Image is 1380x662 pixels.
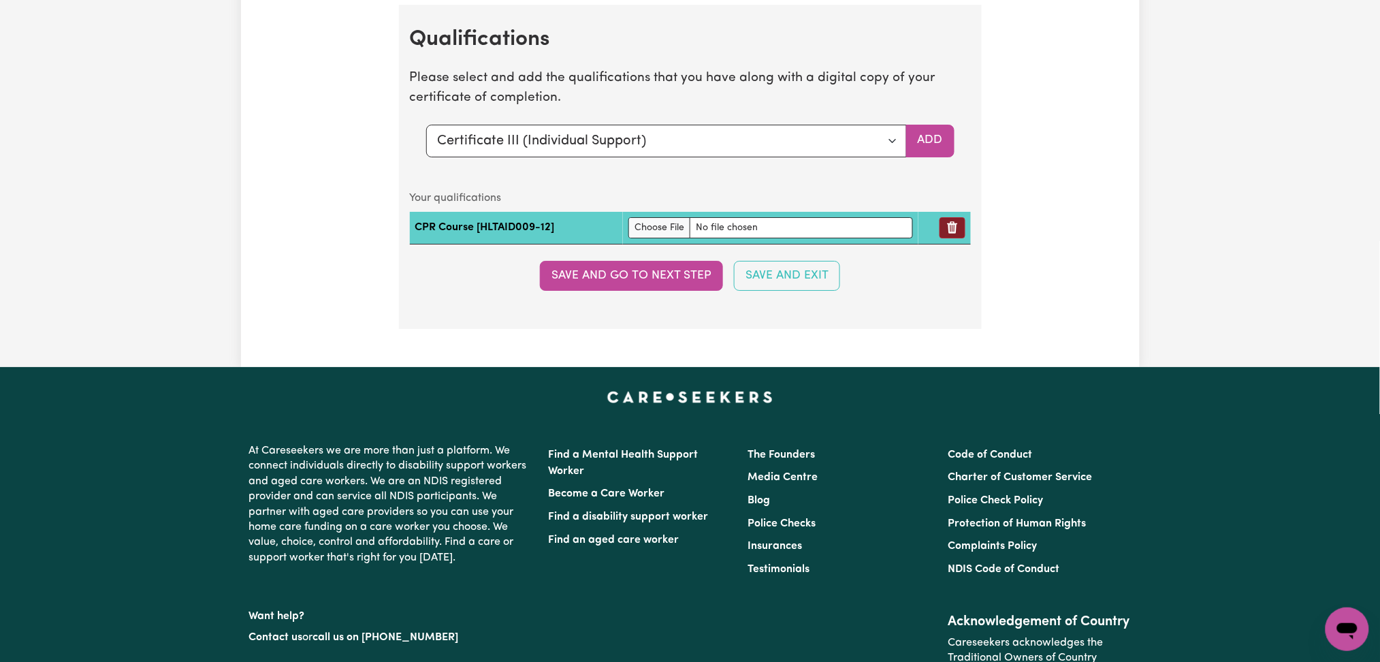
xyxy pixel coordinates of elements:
[249,632,303,643] a: Contact us
[748,495,771,506] a: Blog
[1326,608,1369,651] iframe: Button to launch messaging window
[906,125,954,157] button: Add selected qualification
[948,614,1131,630] h2: Acknowledgement of Country
[249,603,532,624] p: Want help?
[549,450,699,477] a: Find a Mental Health Support Worker
[734,261,840,291] button: Save and Exit
[948,518,1086,529] a: Protection of Human Rights
[410,27,971,52] h2: Qualifications
[748,518,816,529] a: Police Checks
[748,450,816,460] a: The Founders
[948,541,1037,552] a: Complaints Policy
[940,217,965,238] button: Remove qualification
[249,438,532,571] p: At Careseekers we are more than just a platform. We connect individuals directly to disability su...
[410,185,971,212] caption: Your qualifications
[313,632,459,643] a: call us on [PHONE_NUMBER]
[410,212,623,245] td: CPR Course [HLTAID009-12]
[549,535,679,546] a: Find an aged care worker
[748,541,803,552] a: Insurances
[948,472,1092,483] a: Charter of Customer Service
[410,69,971,108] p: Please select and add the qualifications that you have along with a digital copy of your certific...
[540,261,723,291] button: Save and go to next step
[549,488,665,499] a: Become a Care Worker
[607,392,773,403] a: Careseekers home page
[249,625,532,650] p: or
[948,564,1059,575] a: NDIS Code of Conduct
[748,564,810,575] a: Testimonials
[748,472,818,483] a: Media Centre
[549,511,709,522] a: Find a disability support worker
[948,495,1043,506] a: Police Check Policy
[948,450,1032,460] a: Code of Conduct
